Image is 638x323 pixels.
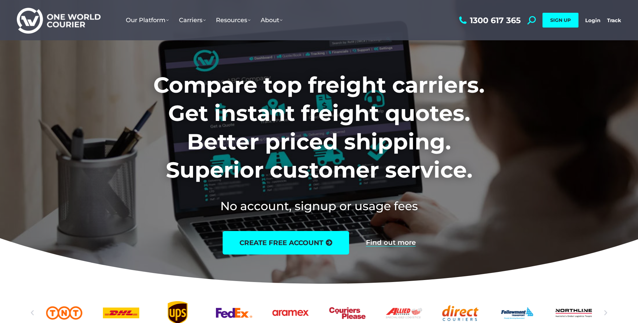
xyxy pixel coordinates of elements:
span: Carriers [179,16,206,24]
a: Track [607,17,621,24]
a: Our Platform [121,10,174,31]
a: 1300 617 365 [457,16,521,25]
span: Resources [216,16,251,24]
a: create free account [223,231,349,255]
a: Find out more [366,239,416,246]
a: Resources [211,10,256,31]
a: Login [585,17,600,24]
img: One World Courier [17,7,101,34]
h1: Compare top freight carriers. Get instant freight quotes. Better priced shipping. Superior custom... [109,71,529,184]
a: About [256,10,288,31]
span: SIGN UP [550,17,571,23]
span: Our Platform [126,16,169,24]
a: Carriers [174,10,211,31]
a: SIGN UP [542,13,578,28]
span: About [261,16,283,24]
h2: No account, signup or usage fees [109,198,529,214]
